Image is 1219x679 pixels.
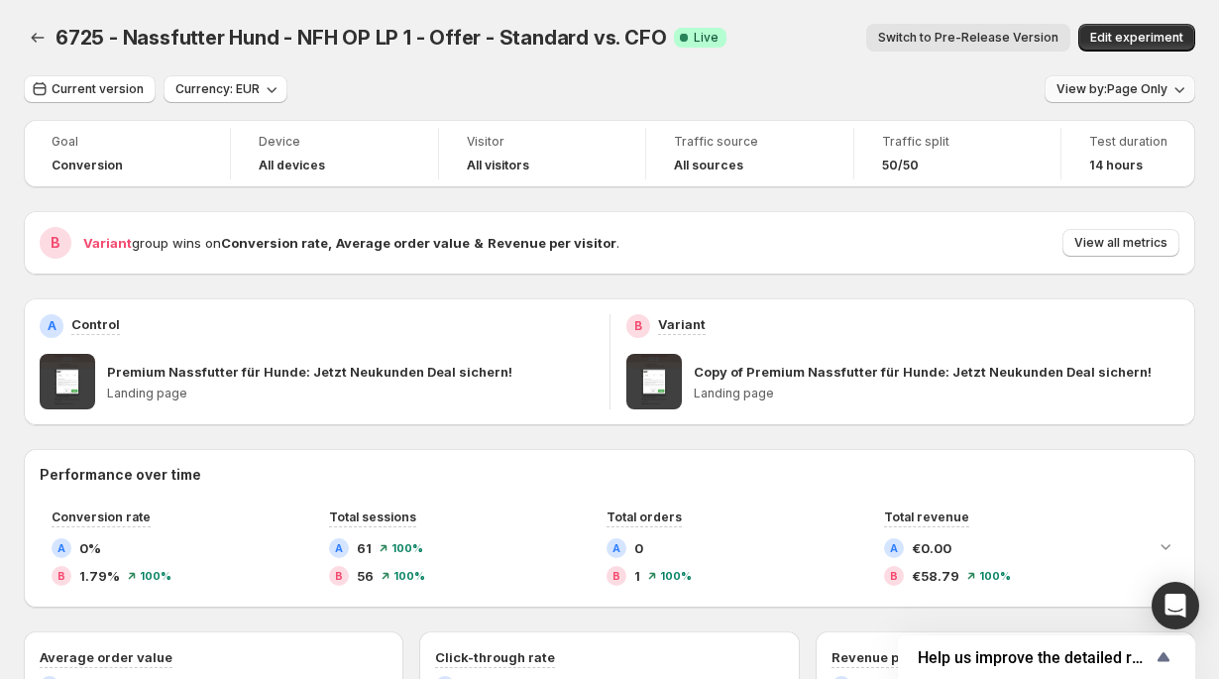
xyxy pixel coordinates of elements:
p: Landing page [107,386,594,401]
h2: Performance over time [40,465,1179,485]
span: Conversion [52,158,123,173]
span: 6725 - Nassfutter Hund - NFH OP LP 1 - Offer - Standard vs. CFO [55,26,666,50]
h2: A [612,542,620,554]
button: Current version [24,75,156,103]
strong: & [474,235,484,251]
p: Premium Nassfutter für Hunde: Jetzt Neukunden Deal sichern! [107,362,512,382]
span: Traffic source [674,134,825,150]
h3: Click-through rate [435,647,555,667]
span: 100 % [140,570,171,582]
span: Visitor [467,134,617,150]
h3: Average order value [40,647,172,667]
span: View all metrics [1074,235,1167,251]
button: Expand chart [1152,532,1179,560]
a: VisitorAll visitors [467,132,617,175]
strong: Conversion rate [221,235,328,251]
h2: B [335,570,343,582]
span: 100 % [979,570,1011,582]
span: Total sessions [329,509,416,524]
span: 100 % [391,542,423,554]
h2: B [51,233,60,253]
strong: , [328,235,332,251]
span: 56 [357,566,374,586]
a: Traffic split50/50 [882,132,1033,175]
span: 1.79% [79,566,120,586]
button: Currency: EUR [164,75,287,103]
span: group wins on . [83,235,619,251]
span: €58.79 [912,566,959,586]
span: 100 % [660,570,692,582]
span: 14 hours [1089,158,1143,173]
span: Currency: EUR [175,81,260,97]
h4: All visitors [467,158,529,173]
a: DeviceAll devices [259,132,409,175]
button: Back [24,24,52,52]
h2: B [57,570,65,582]
span: Edit experiment [1090,30,1183,46]
button: Show survey - Help us improve the detailed report for A/B campaigns [918,645,1175,669]
span: 61 [357,538,372,558]
h4: All sources [674,158,743,173]
h4: All devices [259,158,325,173]
button: View all metrics [1062,229,1179,257]
span: Live [694,30,719,46]
strong: Revenue per visitor [488,235,616,251]
div: Open Intercom Messenger [1152,582,1199,629]
h2: A [57,542,65,554]
span: Switch to Pre-Release Version [878,30,1058,46]
span: 100 % [393,570,425,582]
button: Edit experiment [1078,24,1195,52]
span: Device [259,134,409,150]
button: View by:Page Only [1045,75,1195,103]
span: Conversion rate [52,509,151,524]
strong: Average order value [336,235,470,251]
span: View by: Page Only [1056,81,1167,97]
span: Total revenue [884,509,969,524]
span: Help us improve the detailed report for A/B campaigns [918,648,1152,667]
h2: B [890,570,898,582]
span: Current version [52,81,144,97]
span: Test duration [1089,134,1167,150]
p: Control [71,314,120,334]
img: Premium Nassfutter für Hunde: Jetzt Neukunden Deal sichern! [40,354,95,409]
span: Variant [83,235,132,251]
span: 0% [79,538,101,558]
span: Traffic split [882,134,1033,150]
h2: A [48,318,56,334]
h2: B [634,318,642,334]
h2: B [612,570,620,582]
span: Total orders [607,509,682,524]
button: Switch to Pre-Release Version [866,24,1070,52]
p: Copy of Premium Nassfutter für Hunde: Jetzt Neukunden Deal sichern! [694,362,1152,382]
p: Variant [658,314,706,334]
h2: A [890,542,898,554]
a: Traffic sourceAll sources [674,132,825,175]
img: Copy of Premium Nassfutter für Hunde: Jetzt Neukunden Deal sichern! [626,354,682,409]
span: 50/50 [882,158,919,173]
h2: A [335,542,343,554]
span: Goal [52,134,202,150]
p: Landing page [694,386,1180,401]
a: GoalConversion [52,132,202,175]
a: Test duration14 hours [1089,132,1167,175]
span: 1 [634,566,640,586]
span: 0 [634,538,643,558]
h3: Revenue per visitor [831,647,958,667]
span: €0.00 [912,538,951,558]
